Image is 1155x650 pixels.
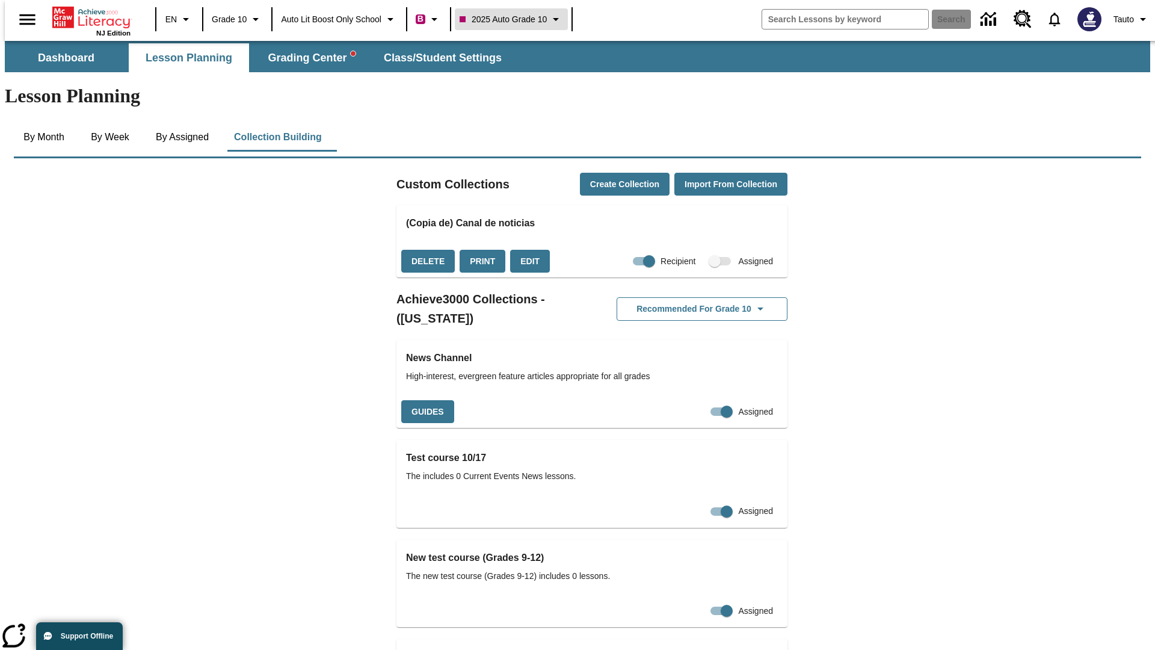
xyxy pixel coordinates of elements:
[406,370,778,383] span: High-interest, evergreen feature articles appropriate for all grades
[1006,3,1039,36] a: Resource Center, Will open in new tab
[510,250,550,273] button: Edit
[38,51,94,65] span: Dashboard
[460,13,547,26] span: 2025 Auto Grade 10
[80,123,140,152] button: By Week
[762,10,928,29] input: search field
[738,605,773,617] span: Assigned
[129,43,249,72] button: Lesson Planning
[406,570,778,583] span: The new test course (Grades 9-12) includes 0 lessons.
[61,632,113,640] span: Support Offline
[455,8,568,30] button: Class: 2025 Auto Grade 10, Select your class
[396,175,510,194] h2: Custom Collections
[401,400,454,424] button: Guides
[384,51,502,65] span: Class/Student Settings
[5,43,513,72] div: SubNavbar
[417,11,423,26] span: B
[406,215,778,232] h3: (Copia de) Canal de noticias
[406,450,778,466] h3: Test course 10/17
[224,123,331,152] button: Collection Building
[146,51,232,65] span: Lesson Planning
[351,51,356,56] svg: writing assistant alert
[146,123,218,152] button: By Assigned
[661,255,695,268] span: Recipient
[738,505,773,518] span: Assigned
[1070,4,1109,35] button: Select a new avatar
[5,85,1150,107] h1: Lesson Planning
[411,8,446,30] button: Boost Class color is violet red. Change class color
[460,250,505,273] button: Print, will open in a new window
[96,29,131,37] span: NJ Edition
[674,173,787,196] button: Import from Collection
[1039,4,1070,35] a: Notifications
[207,8,268,30] button: Grade: Grade 10, Select a grade
[396,289,592,328] h2: Achieve3000 Collections - ([US_STATE])
[6,43,126,72] button: Dashboard
[268,51,355,65] span: Grading Center
[406,549,778,566] h3: New test course (Grades 9-12)
[52,5,131,29] a: Home
[617,297,787,321] button: Recommended for Grade 10
[36,622,123,650] button: Support Offline
[406,470,778,483] span: The includes 0 Current Events News lessons.
[14,123,74,152] button: By Month
[1113,13,1134,26] span: Tauto
[1109,8,1155,30] button: Profile/Settings
[10,2,45,37] button: Open side menu
[406,350,778,367] h3: News Channel
[374,43,511,72] button: Class/Student Settings
[5,41,1150,72] div: SubNavbar
[1077,7,1101,31] img: Avatar
[738,406,773,418] span: Assigned
[401,250,455,273] button: Delete
[281,13,381,26] span: Auto Lit Boost only School
[160,8,199,30] button: Language: EN, Select a language
[212,13,247,26] span: Grade 10
[165,13,177,26] span: EN
[580,173,670,196] button: Create Collection
[276,8,402,30] button: School: Auto Lit Boost only School, Select your school
[738,255,773,268] span: Assigned
[52,4,131,37] div: Home
[251,43,372,72] button: Grading Center
[973,3,1006,36] a: Data Center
